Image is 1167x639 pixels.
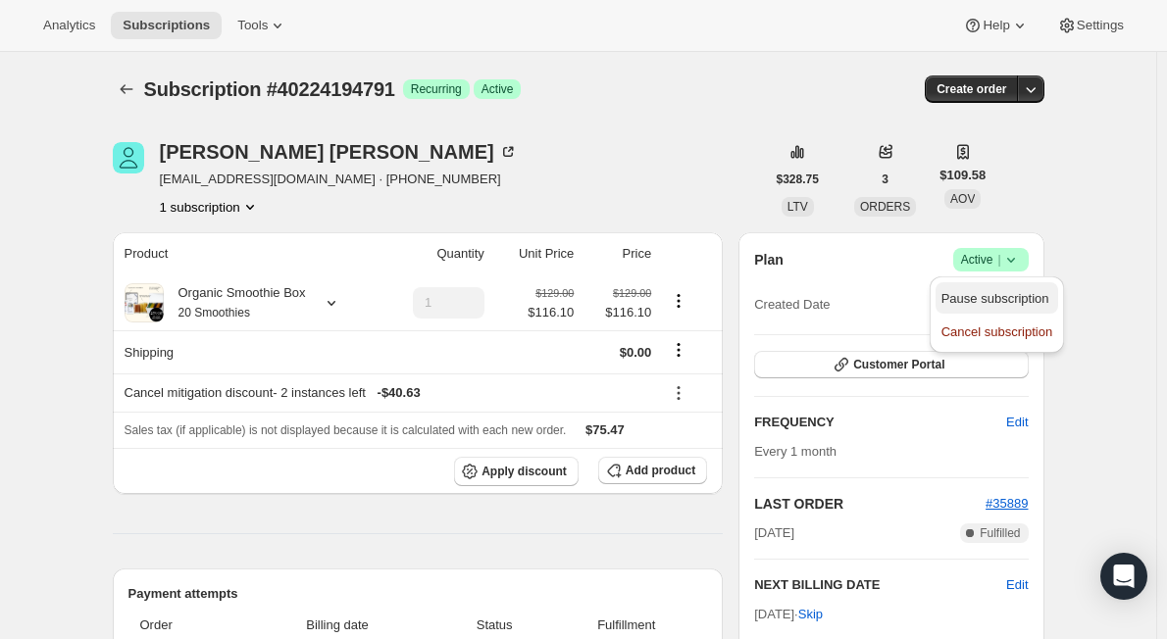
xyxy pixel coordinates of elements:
[482,464,567,479] span: Apply discount
[482,81,514,97] span: Active
[765,166,831,193] button: $328.75
[378,383,421,403] span: - $40.63
[860,200,910,214] span: ORDERS
[379,232,490,275] th: Quantity
[125,423,567,437] span: Sales tax (if applicable) is not displayed because it is calculated with each new order.
[983,18,1009,33] span: Help
[454,457,579,486] button: Apply discount
[986,494,1028,514] button: #35889
[243,615,431,635] span: Billing date
[113,330,380,373] th: Shipping
[994,407,1040,438] button: Edit
[937,81,1006,97] span: Create order
[951,12,1040,39] button: Help
[941,291,1049,306] span: Pause subscription
[663,290,694,312] button: Product actions
[160,142,518,162] div: [PERSON_NAME] [PERSON_NAME]
[620,345,652,360] span: $0.00
[754,523,794,543] span: [DATE]
[125,283,164,322] img: product img
[144,78,395,100] span: Subscription #40224194791
[882,172,888,187] span: 3
[128,584,708,604] h2: Payment attempts
[43,18,95,33] span: Analytics
[870,166,900,193] button: 3
[1100,553,1147,600] div: Open Intercom Messenger
[113,75,140,103] button: Subscriptions
[853,357,944,372] span: Customer Portal
[950,192,975,206] span: AOV
[1006,575,1028,595] button: Edit
[754,351,1028,378] button: Customer Portal
[411,81,462,97] span: Recurring
[613,287,651,299] small: $129.00
[997,252,1000,268] span: |
[986,496,1028,511] a: #35889
[125,383,652,403] div: Cancel mitigation discount - 2 instances left
[754,575,1006,595] h2: NEXT BILLING DATE
[754,444,837,459] span: Every 1 month
[123,18,210,33] span: Subscriptions
[598,457,707,484] button: Add product
[754,250,784,270] h2: Plan
[557,615,695,635] span: Fulfillment
[663,339,694,361] button: Shipping actions
[798,605,823,624] span: Skip
[237,18,268,33] span: Tools
[585,303,651,322] span: $116.10
[1077,18,1124,33] span: Settings
[787,200,808,214] span: LTV
[936,282,1058,314] button: Pause subscription
[113,142,144,173] span: Christine Phillips
[160,170,518,189] span: [EMAIL_ADDRESS][DOMAIN_NAME] · [PHONE_NUMBER]
[941,324,1052,339] span: Cancel subscription
[443,615,545,635] span: Status
[585,422,625,437] span: $75.47
[754,494,986,514] h2: LAST ORDER
[490,232,580,275] th: Unit Price
[754,413,1006,432] h2: FREQUENCY
[1006,413,1028,432] span: Edit
[580,232,657,275] th: Price
[786,599,835,630] button: Skip
[226,12,299,39] button: Tools
[164,283,306,322] div: Organic Smoothie Box
[754,607,823,621] span: [DATE] ·
[31,12,107,39] button: Analytics
[535,287,574,299] small: $129.00
[160,197,260,217] button: Product actions
[925,75,1018,103] button: Create order
[626,463,695,478] span: Add product
[961,250,1021,270] span: Active
[980,525,1020,541] span: Fulfilled
[528,303,574,322] span: $116.10
[111,12,222,39] button: Subscriptions
[178,306,250,319] small: 20 Smoothies
[939,166,986,185] span: $109.58
[777,172,819,187] span: $328.75
[936,316,1058,347] button: Cancel subscription
[1045,12,1136,39] button: Settings
[754,295,830,315] span: Created Date
[113,232,380,275] th: Product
